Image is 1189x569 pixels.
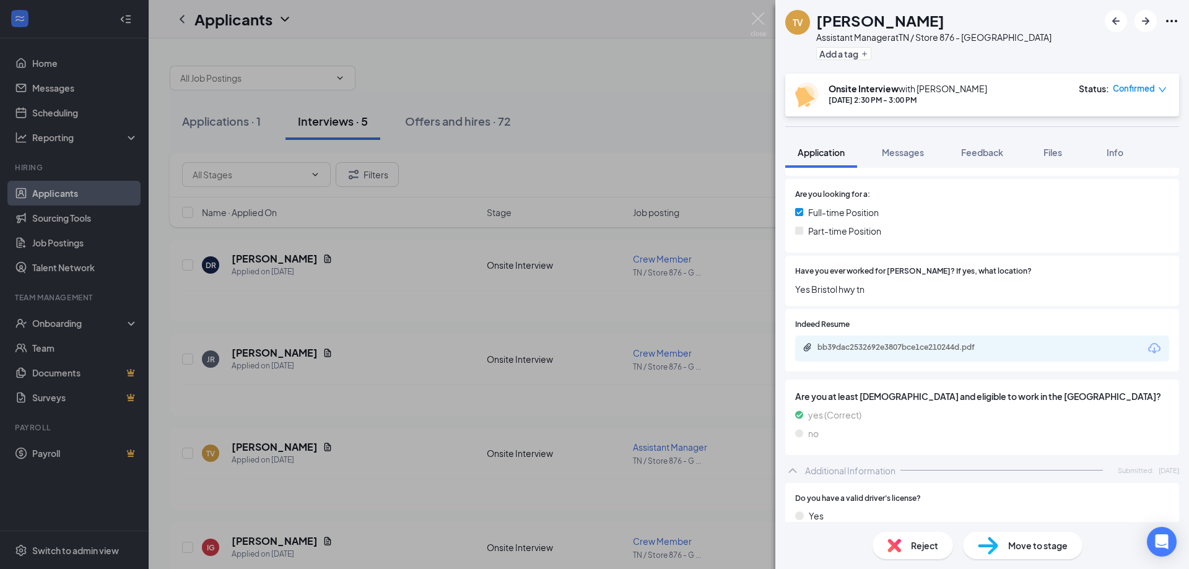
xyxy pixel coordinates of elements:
[1118,465,1154,476] span: Submitted:
[1113,82,1155,95] span: Confirmed
[1043,147,1062,158] span: Files
[1159,465,1179,476] span: [DATE]
[808,408,861,422] span: yes (Correct)
[803,342,1003,354] a: Paperclipbb39dac2532692e3807bce1ce210244d.pdf
[861,50,868,58] svg: Plus
[795,389,1169,403] span: Are you at least [DEMOGRAPHIC_DATA] and eligible to work in the [GEOGRAPHIC_DATA]?
[795,493,921,505] span: Do you have a valid driver's license?
[1108,14,1123,28] svg: ArrowLeftNew
[961,147,1003,158] span: Feedback
[1138,14,1153,28] svg: ArrowRight
[793,16,803,28] div: TV
[829,82,987,95] div: with [PERSON_NAME]
[795,266,1032,277] span: Have you ever worked for [PERSON_NAME]? If yes, what location?
[808,427,819,440] span: no
[808,224,881,238] span: Part-time Position
[1107,147,1123,158] span: Info
[829,95,987,105] div: [DATE] 2:30 PM - 3:00 PM
[1158,85,1167,94] span: down
[809,509,824,523] span: Yes
[816,10,944,31] h1: [PERSON_NAME]
[795,319,850,331] span: Indeed Resume
[816,47,871,60] button: PlusAdd a tag
[1008,539,1068,552] span: Move to stage
[911,539,938,552] span: Reject
[882,147,924,158] span: Messages
[1105,10,1127,32] button: ArrowLeftNew
[795,189,870,201] span: Are you looking for a:
[803,342,812,352] svg: Paperclip
[798,147,845,158] span: Application
[1079,82,1109,95] div: Status :
[1147,527,1177,557] div: Open Intercom Messenger
[1135,10,1157,32] button: ArrowRight
[795,282,1169,296] span: Yes Bristol hwy tn
[805,464,895,477] div: Additional Information
[817,342,991,352] div: bb39dac2532692e3807bce1ce210244d.pdf
[808,206,879,219] span: Full-time Position
[816,31,1052,43] div: Assistant Manager at TN / Store 876 - [GEOGRAPHIC_DATA]
[785,463,800,478] svg: ChevronUp
[829,83,899,94] b: Onsite Interview
[1147,341,1162,356] svg: Download
[1164,14,1179,28] svg: Ellipses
